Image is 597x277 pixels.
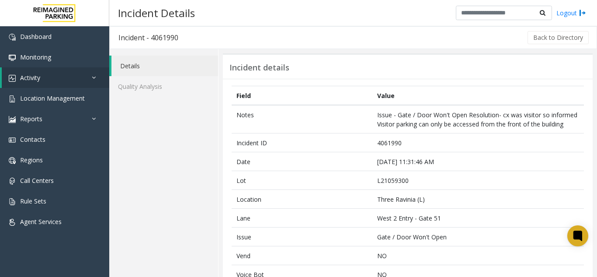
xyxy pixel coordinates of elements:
[232,209,372,228] td: Lane
[20,176,54,185] span: Call Centers
[9,219,16,226] img: 'icon'
[372,133,584,152] td: 4061990
[232,133,372,152] td: Incident ID
[232,246,372,265] td: Vend
[232,105,372,133] td: Notes
[372,190,584,209] td: Three Ravinia (L)
[20,217,62,226] span: Agent Services
[9,137,16,144] img: 'icon'
[372,171,584,190] td: L21059300
[20,74,40,82] span: Activity
[20,156,43,164] span: Regions
[20,197,46,205] span: Rule Sets
[372,209,584,228] td: West 2 Entry - Gate 51
[372,86,584,105] th: Value
[9,198,16,205] img: 'icon'
[232,190,372,209] td: Location
[9,75,16,82] img: 'icon'
[579,8,586,18] img: logout
[2,67,109,88] a: Activity
[114,2,199,24] h3: Incident Details
[20,135,45,144] span: Contacts
[9,34,16,41] img: 'icon'
[20,53,51,61] span: Monitoring
[20,94,85,102] span: Location Management
[556,8,586,18] a: Logout
[372,152,584,171] td: [DATE] 11:31:46 AM
[232,228,372,246] td: Issue
[9,54,16,61] img: 'icon'
[377,251,580,260] p: NO
[9,95,16,102] img: 'icon'
[372,228,584,246] td: Gate / Door Won't Open
[20,115,42,123] span: Reports
[20,32,52,41] span: Dashboard
[9,116,16,123] img: 'icon'
[9,178,16,185] img: 'icon'
[232,86,372,105] th: Field
[372,105,584,133] td: Issue - Gate / Door Won't Open Resolution- cx was visitor so informed Visitor parking can only be...
[110,28,187,48] h3: Incident - 4061990
[528,31,589,44] button: Back to Directory
[111,56,218,76] a: Details
[9,157,16,164] img: 'icon'
[232,171,372,190] td: Lot
[109,76,218,97] a: Quality Analysis
[232,152,372,171] td: Date
[229,63,289,73] h3: Incident details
